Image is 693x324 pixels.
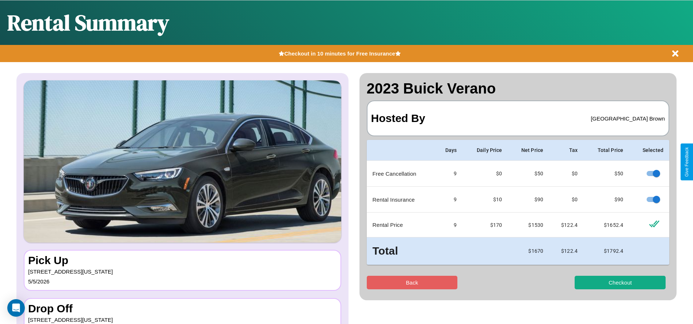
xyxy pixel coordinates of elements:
[28,302,337,315] h3: Drop Off
[284,50,395,57] b: Checkout in 10 minutes for Free Insurance
[7,299,25,317] div: Open Intercom Messenger
[434,140,463,161] th: Days
[371,105,425,132] h3: Hosted By
[583,161,629,187] td: $ 50
[583,187,629,213] td: $ 90
[508,213,549,237] td: $ 1530
[549,161,583,187] td: $0
[367,140,670,265] table: simple table
[463,187,508,213] td: $10
[28,277,337,286] p: 5 / 5 / 2026
[684,147,689,177] div: Give Feedback
[549,213,583,237] td: $ 122.4
[583,140,629,161] th: Total Price
[583,237,629,265] td: $ 1792.4
[549,187,583,213] td: $0
[373,169,429,179] p: Free Cancellation
[629,140,669,161] th: Selected
[583,213,629,237] td: $ 1652.4
[508,161,549,187] td: $ 50
[373,243,429,259] h3: Total
[434,213,463,237] td: 9
[549,237,583,265] td: $ 122.4
[373,220,429,230] p: Rental Price
[508,140,549,161] th: Net Price
[575,276,666,289] button: Checkout
[28,267,337,277] p: [STREET_ADDRESS][US_STATE]
[463,213,508,237] td: $ 170
[463,140,508,161] th: Daily Price
[508,187,549,213] td: $ 90
[549,140,583,161] th: Tax
[367,276,458,289] button: Back
[28,254,337,267] h3: Pick Up
[434,187,463,213] td: 9
[373,195,429,205] p: Rental Insurance
[463,161,508,187] td: $0
[7,8,169,38] h1: Rental Summary
[508,237,549,265] td: $ 1670
[591,114,665,123] p: [GEOGRAPHIC_DATA] Brown
[367,80,670,97] h2: 2023 Buick Verano
[434,161,463,187] td: 9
